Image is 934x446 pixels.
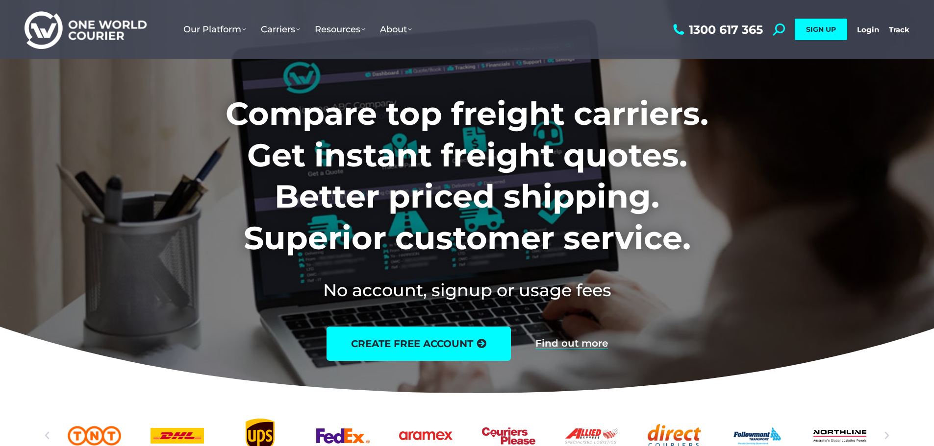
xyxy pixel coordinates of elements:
img: One World Courier [25,10,147,49]
a: Track [889,25,909,34]
a: Find out more [535,338,608,349]
a: Resources [307,14,373,45]
a: SIGN UP [795,19,847,40]
span: Carriers [261,24,300,35]
a: create free account [327,327,511,361]
span: Resources [315,24,365,35]
h2: No account, signup or usage fees [161,278,773,302]
span: Our Platform [183,24,246,35]
a: Login [857,25,879,34]
h1: Compare top freight carriers. Get instant freight quotes. Better priced shipping. Superior custom... [161,93,773,258]
span: SIGN UP [806,25,836,34]
a: Carriers [253,14,307,45]
span: About [380,24,412,35]
a: Our Platform [176,14,253,45]
a: 1300 617 365 [671,23,763,36]
a: About [373,14,419,45]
